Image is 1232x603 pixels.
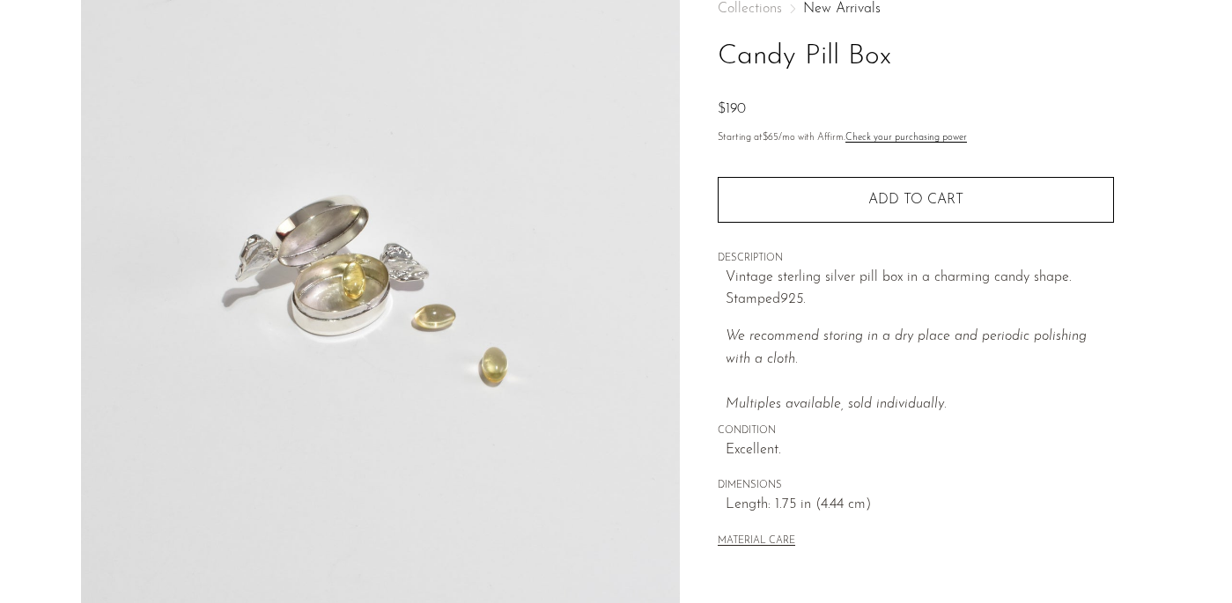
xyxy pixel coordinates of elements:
nav: Breadcrumbs [718,2,1114,16]
span: $65 [763,133,778,143]
i: We recommend storing in a dry place and periodic polishing with a cloth. Multiples available, sol... [726,329,1087,411]
span: DESCRIPTION [718,251,1114,267]
span: $190 [718,102,746,116]
button: Add to cart [718,177,1114,223]
a: Check your purchasing power - Learn more about Affirm Financing (opens in modal) [845,133,967,143]
button: MATERIAL CARE [718,535,795,548]
span: DIMENSIONS [718,478,1114,494]
span: Add to cart [868,192,963,209]
span: Length: 1.75 in (4.44 cm) [726,494,1114,517]
span: CONDITION [718,423,1114,439]
a: New Arrivals [803,2,881,16]
p: Starting at /mo with Affirm. [718,130,1114,146]
p: Vintage sterling silver pill box in a charming candy shape. Stamped [726,267,1114,312]
em: 925. [780,292,806,306]
h1: Candy Pill Box [718,34,1114,79]
span: Excellent. [726,439,1114,462]
span: Collections [718,2,782,16]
